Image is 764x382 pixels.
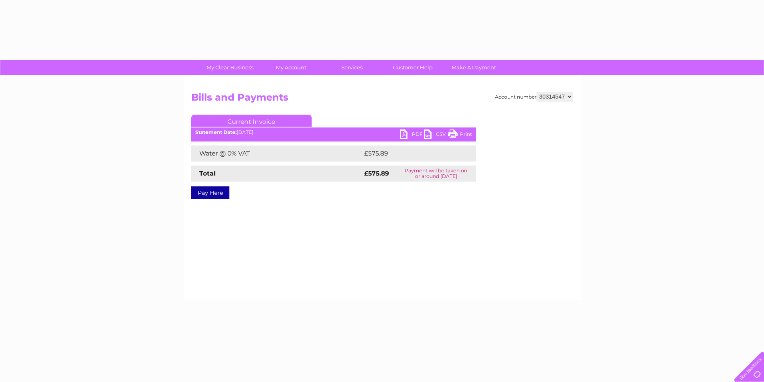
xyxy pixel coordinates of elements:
[319,60,385,75] a: Services
[191,115,312,127] a: Current Invoice
[400,129,424,141] a: PDF
[380,60,446,75] a: Customer Help
[495,92,573,101] div: Account number
[191,146,362,162] td: Water @ 0% VAT
[424,129,448,141] a: CSV
[191,129,476,135] div: [DATE]
[199,170,216,177] strong: Total
[448,129,472,141] a: Print
[197,60,263,75] a: My Clear Business
[362,146,462,162] td: £575.89
[258,60,324,75] a: My Account
[396,166,476,182] td: Payment will be taken on or around [DATE]
[191,186,229,199] a: Pay Here
[364,170,389,177] strong: £575.89
[195,129,237,135] b: Statement Date:
[191,92,573,107] h2: Bills and Payments
[441,60,507,75] a: Make A Payment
